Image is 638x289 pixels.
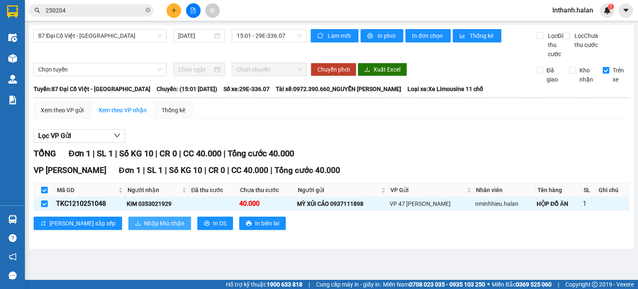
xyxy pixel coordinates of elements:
span: Trên xe [609,66,630,84]
th: Tên hàng [535,183,582,197]
th: Ghi chú [596,183,629,197]
button: printerIn phơi [361,29,403,42]
span: | [270,165,272,175]
sup: 1 [608,4,614,10]
span: Hỗ trợ kỹ thuật: [226,280,302,289]
span: Người gửi [298,185,380,195]
div: Xem theo VP nhận [98,106,147,115]
span: file-add [190,7,196,13]
button: downloadNhập kho nhận [128,217,191,230]
span: VP [PERSON_NAME] [34,165,106,175]
span: Chọn tuyến [38,63,162,76]
span: close-circle [145,7,150,15]
span: Cung cấp máy in - giấy in: [316,280,381,289]
th: Đã thu cước [189,183,238,197]
button: In đơn chọn [405,29,451,42]
img: warehouse-icon [8,75,17,84]
span: Chuyến: (15:01 [DATE]) [157,84,217,94]
span: CC 40.000 [231,165,268,175]
strong: 0708 023 035 - 0935 103 250 [409,281,485,288]
button: bar-chartThống kê [453,29,501,42]
div: Thống kê [162,106,185,115]
span: Tài xế: 0972.390.660_NGUYỄN [PERSON_NAME] [276,84,401,94]
button: plus [167,3,181,18]
span: ⚪️ [487,283,490,286]
input: Chọn ngày [178,65,212,74]
span: | [143,165,145,175]
span: Số KG 10 [119,148,153,158]
span: Lọc Đã thu cước [545,31,566,59]
div: MỲ XỦI CẢO 0937111898 [297,199,387,208]
span: printer [204,220,210,227]
img: icon-new-feature [604,7,611,14]
div: TKC1210251048 [56,198,124,209]
span: printer [367,33,374,40]
span: Miền Nam [383,280,485,289]
span: | [179,148,181,158]
span: Mã GD [57,185,117,195]
span: 15:01 - 29E-336.07 [237,30,302,42]
span: [PERSON_NAME] sắp xếp [49,219,115,228]
span: bar-chart [459,33,466,40]
td: TKC1210251048 [55,197,125,210]
span: Thống kê [470,31,495,40]
button: Chuyển phơi [311,63,356,76]
span: down [114,132,120,139]
div: 1 [583,198,595,209]
span: Người nhận [128,185,181,195]
th: Chưa thu cước [238,183,296,197]
img: warehouse-icon [8,215,17,224]
img: warehouse-icon [8,33,17,42]
span: SL 1 [97,148,113,158]
span: CC 40.000 [183,148,221,158]
span: plus [171,7,177,13]
img: warehouse-icon [8,54,17,63]
span: Số KG 10 [169,165,202,175]
img: logo-vxr [7,5,18,18]
span: download [364,67,370,73]
span: Miền Bắc [492,280,552,289]
span: Loại xe: Xe Limousine 11 chỗ [407,84,483,94]
div: HỘP ĐỒ ĂN [537,199,580,208]
span: TỔNG [34,148,56,158]
span: Kho nhận [576,66,596,84]
span: | [155,148,157,158]
span: 87 Đại Cồ Việt - Thái Nguyên [38,30,162,42]
span: close-circle [145,7,150,12]
span: 1 [609,4,612,10]
button: file-add [186,3,201,18]
td: VP 47 Trần Khát Chân [388,197,474,210]
button: syncLàm mới [311,29,358,42]
button: sort-ascending[PERSON_NAME] sắp xếp [34,217,122,230]
div: Xem theo VP gửi [41,106,83,115]
span: aim [209,7,215,13]
input: 12/10/2025 [178,31,212,40]
div: KIM 0353021929 [127,199,188,208]
span: search [34,7,40,13]
span: Đơn 1 [119,165,141,175]
span: Tổng cước 40.000 [228,148,294,158]
span: sort-ascending [40,220,46,227]
span: VP Gửi [390,185,465,195]
div: nminhhieu.halan [475,199,534,208]
span: | [223,148,226,158]
button: Lọc VP Gửi [34,129,125,143]
span: Lọc Chưa thu cước [571,31,603,49]
span: CR 0 [209,165,225,175]
button: printerIn DS [197,217,233,230]
span: | [558,280,559,289]
div: 40.000 [239,198,294,209]
span: | [165,165,167,175]
span: printer [246,220,252,227]
b: Tuyến: 87 Đại Cồ Việt - [GEOGRAPHIC_DATA] [34,86,150,92]
button: printerIn biên lai [239,217,286,230]
span: Tổng cước 40.000 [275,165,340,175]
strong: 0369 525 060 [516,281,552,288]
img: solution-icon [8,96,17,104]
span: Số xe: 29E-336.07 [223,84,270,94]
div: VP 47 [PERSON_NAME] [390,199,472,208]
span: lnthanh.halan [546,5,600,15]
input: Tìm tên, số ĐT hoặc mã đơn [46,6,144,15]
span: message [9,272,17,279]
th: SL [582,183,596,197]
